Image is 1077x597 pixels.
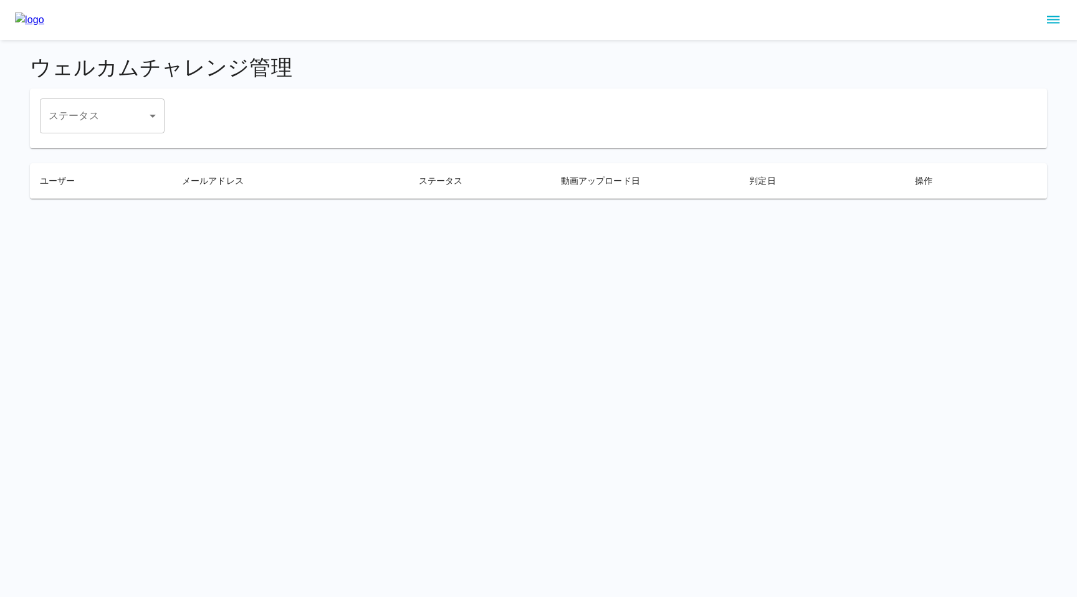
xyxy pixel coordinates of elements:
th: メールアドレス [172,163,409,199]
th: 動画アップロード日 [551,163,740,199]
th: ステータス [409,163,551,199]
h4: ウェルカムチャレンジ管理 [30,55,1047,81]
th: ユーザー [30,163,172,199]
div: ​ [40,98,165,133]
th: 操作 [905,163,1047,199]
img: logo [15,12,44,27]
th: 判定日 [739,163,905,199]
button: sidemenu [1043,9,1064,31]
